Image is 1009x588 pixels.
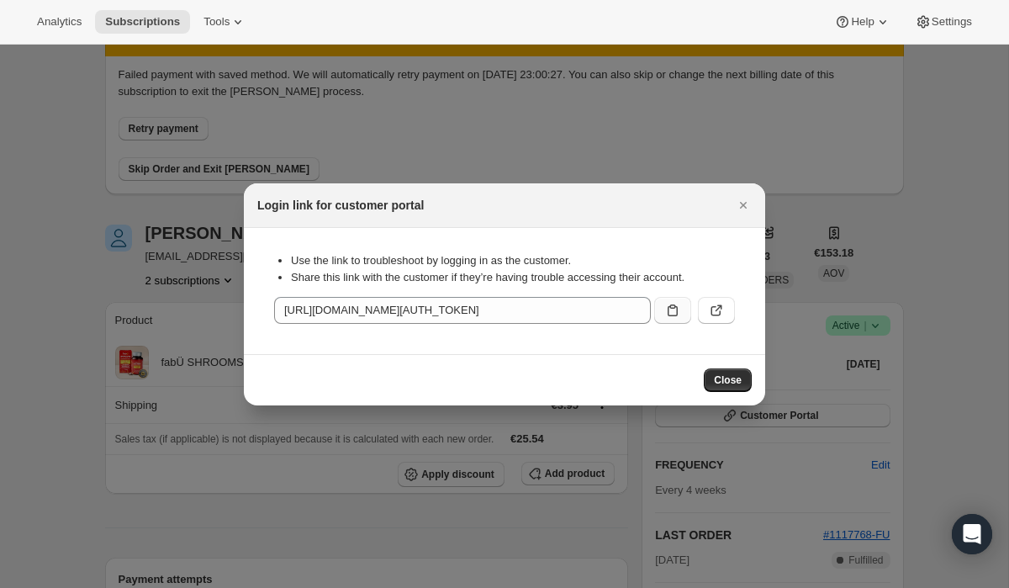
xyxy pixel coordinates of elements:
[37,15,82,29] span: Analytics
[105,15,180,29] span: Subscriptions
[193,10,256,34] button: Tools
[27,10,92,34] button: Analytics
[257,197,424,214] h2: Login link for customer portal
[704,368,752,392] button: Close
[932,15,972,29] span: Settings
[824,10,901,34] button: Help
[905,10,982,34] button: Settings
[203,15,230,29] span: Tools
[291,269,735,286] li: Share this link with the customer if they’re having trouble accessing their account.
[95,10,190,34] button: Subscriptions
[952,514,992,554] div: Open Intercom Messenger
[714,373,742,387] span: Close
[732,193,755,217] button: Close
[291,252,735,269] li: Use the link to troubleshoot by logging in as the customer.
[851,15,874,29] span: Help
